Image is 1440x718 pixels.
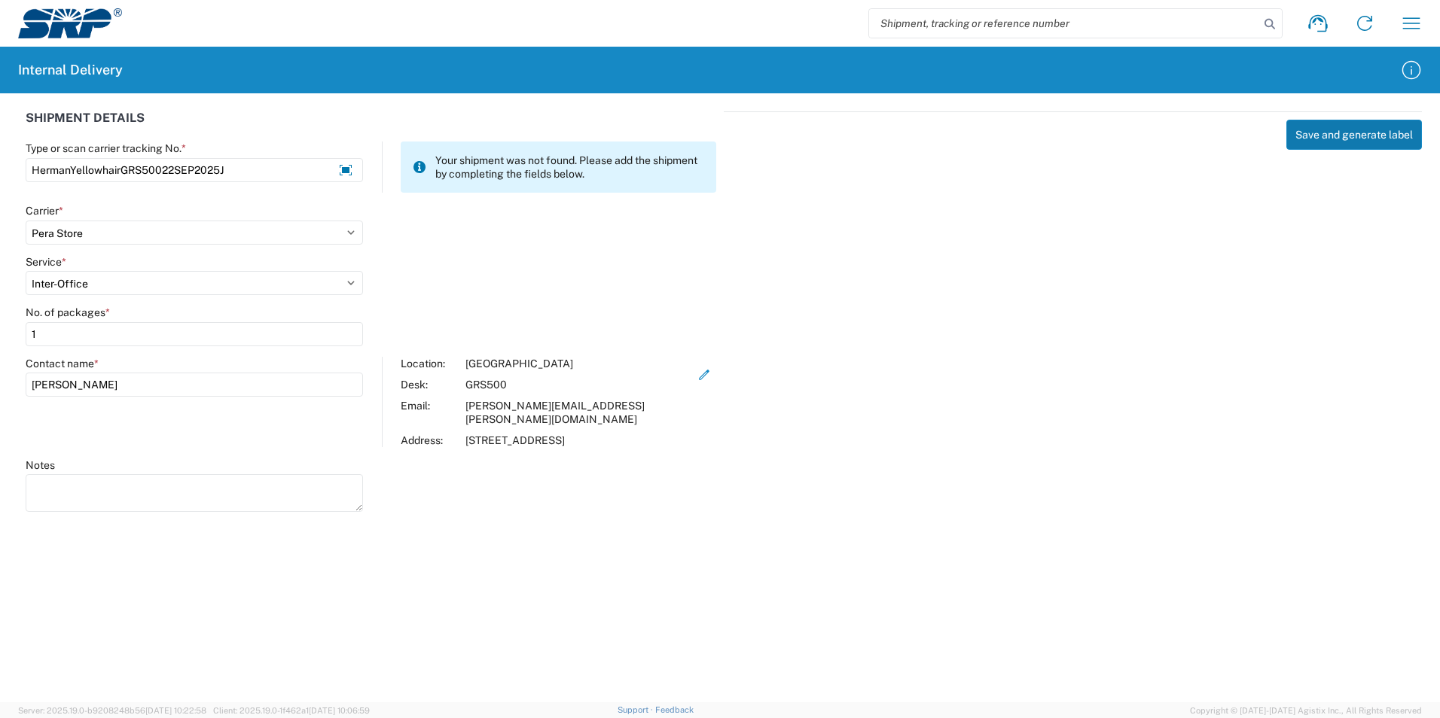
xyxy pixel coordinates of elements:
span: Your shipment was not found. Please add the shipment by completing the fields below. [435,154,704,181]
span: [DATE] 10:22:58 [145,706,206,715]
a: Feedback [655,705,694,714]
span: [DATE] 10:06:59 [309,706,370,715]
label: Notes [26,458,55,472]
div: Email: [401,399,458,426]
span: Copyright © [DATE]-[DATE] Agistix Inc., All Rights Reserved [1190,704,1422,717]
div: GRS500 [465,378,693,391]
button: Save and generate label [1286,120,1422,150]
label: No. of packages [26,306,110,319]
img: srp [18,8,122,38]
div: Location: [401,357,458,370]
div: [GEOGRAPHIC_DATA] [465,357,693,370]
label: Contact name [26,357,99,370]
label: Type or scan carrier tracking No. [26,141,186,155]
div: [STREET_ADDRESS] [465,434,693,447]
div: Desk: [401,378,458,391]
input: Shipment, tracking or reference number [869,9,1259,38]
label: Service [26,255,66,269]
span: Client: 2025.19.0-1f462a1 [213,706,370,715]
div: [PERSON_NAME][EMAIL_ADDRESS][PERSON_NAME][DOMAIN_NAME] [465,399,693,426]
a: Support [618,705,655,714]
h2: Internal Delivery [18,61,123,79]
div: Address: [401,434,458,447]
span: Server: 2025.19.0-b9208248b56 [18,706,206,715]
div: SHIPMENT DETAILS [26,111,716,141]
label: Carrier [26,204,63,218]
